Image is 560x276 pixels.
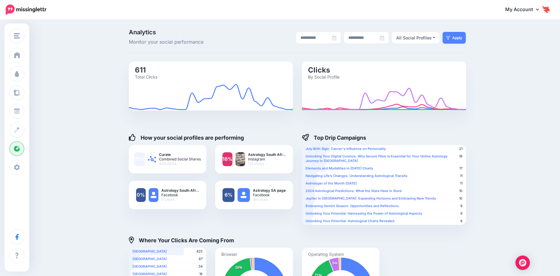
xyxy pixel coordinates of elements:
[460,211,462,216] span: 9
[515,256,530,270] div: Open Intercom Messenger
[460,181,462,186] span: 11
[306,174,407,178] b: Navigating Life’s Changes: Understanding Astrological Transits
[460,219,462,223] span: 8
[134,152,145,166] a: 75%
[132,272,167,276] b: [GEOGRAPHIC_DATA]
[306,154,447,163] b: Unlocking Your Digital Cosmos: Why Secure Fibre Is Essential for Your Online Astrology Journey in...
[248,157,286,161] span: Instagram
[238,188,250,202] img: user_default_image.png
[132,264,167,268] b: [GEOGRAPHIC_DATA]
[161,197,199,202] span: 0 clicks
[306,181,357,185] b: Astrologer of the Month [DATE]
[235,152,245,166] img: .png-82458
[129,38,235,46] span: Monitor your social performance
[198,264,203,269] span: 34
[135,65,146,74] text: 611
[161,188,199,193] b: Astrology South Afr…
[459,147,462,151] span: 21
[129,134,244,141] h4: How your social profiles are performing
[222,152,232,166] a: 18%
[159,161,201,166] span: 459 clicks
[306,204,399,208] b: Embracing Gemini Season: Opportunities and Reflections
[132,249,167,253] b: [GEOGRAPHIC_DATA]
[306,196,436,200] b: Jupiter in [GEOGRAPHIC_DATA]: Expanding Horizons and Embracing New Trends
[306,147,386,151] b: July Birth Sign: Cancer's Influence on Personality
[392,32,440,44] button: All Social Profiles
[159,152,201,157] b: Curate
[135,74,157,79] text: Total Clicks
[396,34,432,42] div: All Social Profiles
[460,204,462,208] span: 9
[460,174,462,178] span: 11
[459,196,462,201] span: 10
[499,2,551,17] a: My Account
[221,251,237,256] text: Browser
[459,154,462,159] span: 18
[159,157,201,161] span: Combined Social Shares
[129,29,235,35] span: Analytics
[6,5,46,15] img: Missinglettr
[308,251,344,257] text: Operating System
[306,189,402,193] b: 2024 Astrological Predictions: What the Stars Have in Store
[136,188,146,202] a: 0%
[306,166,373,170] b: Elements and Modalities in [DATE] Charts
[306,211,422,216] b: Unlocking Your Potential: Harnessing the Power of Astrological Aspects
[129,237,234,244] h4: Where Your Clicks Are Coming From
[222,188,235,202] a: 6%
[199,257,203,261] span: 87
[443,32,466,44] button: Apply
[459,189,462,193] span: 10
[253,188,286,193] b: Astrology SA page
[253,197,286,202] span: 39 clicks
[308,74,340,79] text: By Social Profile
[196,249,203,254] span: 425
[149,188,158,202] img: user_default_image.png
[253,193,286,197] span: Facebook
[248,161,286,166] span: 113 clicks
[302,134,366,141] h4: Top Drip Campaigns
[308,65,330,74] text: Clicks
[248,152,286,157] b: Astrology South Afr…
[132,257,167,261] b: [GEOGRAPHIC_DATA]
[306,219,394,223] b: Unlocking Your Potential: Astrological Charts Revealed
[459,166,462,171] span: 17
[14,33,20,39] img: menu.png
[161,193,199,197] span: Facebook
